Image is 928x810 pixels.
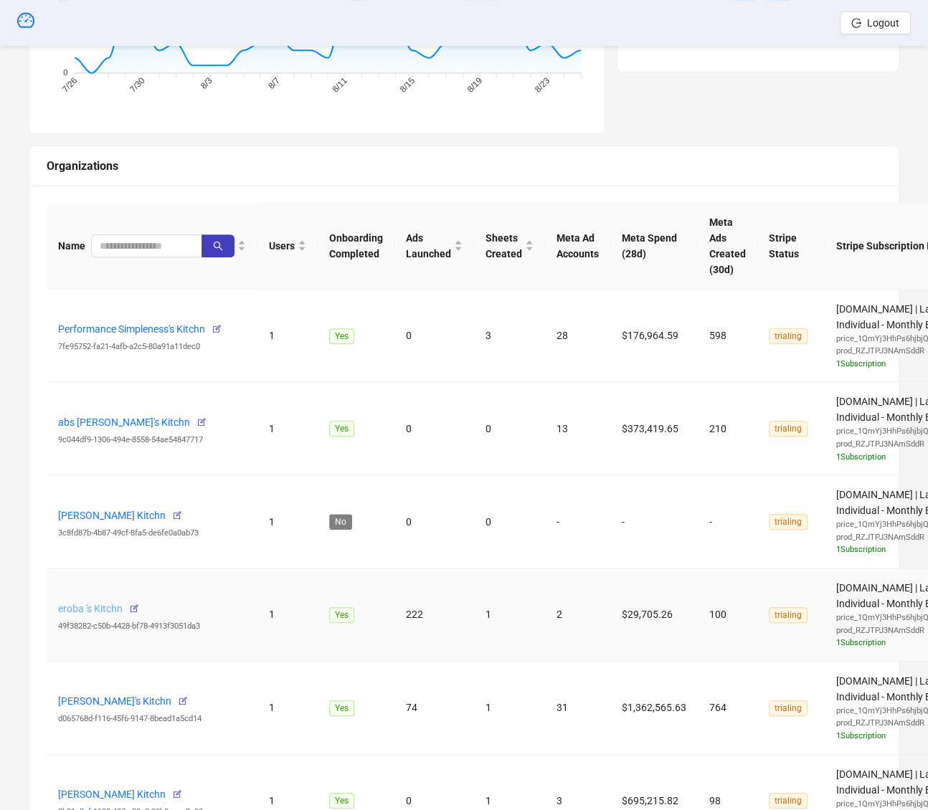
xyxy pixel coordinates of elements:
[329,700,354,716] span: Yes
[486,230,522,262] span: Sheets Created
[545,203,610,290] th: Meta Ad Accounts
[769,607,808,623] span: trialing
[610,290,698,383] td: $176,964.59
[58,713,246,725] div: d065768d-f116-45f6-9147-8bead1a5cd14
[398,75,417,95] tspan: 8/15
[58,527,246,540] div: 3c8fd87b-4b87-49cf-8fa5-de6fe0a0ab73
[769,514,808,530] span: trialing
[58,434,246,447] div: 9c044df9-1306-494e-8558-54ae54847717
[769,328,808,344] span: trialing
[851,18,861,28] span: logout
[610,568,698,662] td: $29,705.26
[767,37,789,47] tspan: 12:00
[709,514,746,530] div: -
[474,203,545,290] th: Sheets Created
[257,662,318,755] td: 1
[474,568,545,662] td: 1
[63,68,67,77] tspan: 0
[394,662,474,755] td: 74
[58,416,190,428] a: abs [PERSON_NAME]'s Kitchn
[128,75,147,95] tspan: 7/30
[406,230,451,262] span: Ads Launched
[269,238,295,254] span: Users
[257,475,318,568] td: 1
[665,37,686,47] tspan: 00:00
[58,603,123,614] a: eroba 's Kitchn
[699,37,721,47] tspan: 04:00
[329,607,354,623] span: Yes
[318,203,394,290] th: Onboarding Completed
[394,203,474,290] th: Ads Launched
[610,662,698,755] td: $1,362,565.63
[58,323,205,335] a: Performance Simpleness's Kitchn
[474,290,545,383] td: 3
[58,788,166,800] a: [PERSON_NAME] Kitchn
[202,234,235,257] button: search
[58,340,246,353] div: 7fe95752-fa21-4afb-a2c5-80a91a11dec0
[257,290,318,383] td: 1
[533,75,552,95] tspan: 8/23
[709,700,746,715] div: 764
[257,382,318,475] td: 1
[394,568,474,662] td: 222
[769,700,808,716] span: trialing
[557,514,599,530] div: -
[610,382,698,475] td: $373,419.65
[58,510,166,521] a: [PERSON_NAME] Kitchn
[474,382,545,475] td: 0
[557,700,599,715] div: 31
[709,793,746,809] div: 98
[867,17,899,29] span: Logout
[329,793,354,809] span: Yes
[199,75,214,91] tspan: 8/3
[557,606,599,622] div: 2
[769,421,808,437] span: trialing
[474,475,545,568] td: 0
[769,793,808,809] span: trialing
[60,75,80,95] tspan: 7/26
[213,241,223,251] span: search
[329,421,354,437] span: Yes
[709,421,746,437] div: 210
[709,606,746,622] div: 100
[698,203,757,290] th: Meta Ads Created (30d)
[610,475,698,568] td: -
[465,75,485,95] tspan: 8/19
[266,75,282,91] tspan: 8/7
[835,37,857,47] tspan: 20:00
[329,514,352,530] span: No
[394,382,474,475] td: 0
[47,157,881,175] div: Organizations
[394,475,474,568] td: 0
[257,568,318,662] td: 1
[394,290,474,383] td: 0
[257,203,318,290] th: Users
[709,328,746,343] div: 598
[557,793,599,809] div: 3
[757,203,825,290] th: Stripe Status
[58,695,171,707] a: [PERSON_NAME]'s Kitchn
[329,328,354,344] span: Yes
[330,75,349,95] tspan: 8/11
[802,37,823,47] tspan: 16:00
[557,328,599,343] div: 28
[557,421,599,437] div: 13
[58,620,246,633] div: 49f38282-c50b-4428-bf78-4913f3051da3
[840,11,911,34] button: Logout
[474,662,545,755] td: 1
[733,37,754,47] tspan: 08:00
[610,203,698,290] th: Meta Spend (28d)
[17,11,34,29] span: dashboard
